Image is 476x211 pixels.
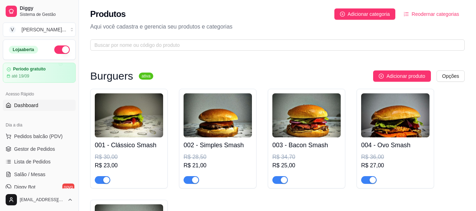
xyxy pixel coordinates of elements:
[95,93,163,137] img: product-image
[139,73,153,80] sup: ativa
[95,153,163,161] div: R$ 30,00
[3,191,76,208] button: [EMAIL_ADDRESS][DOMAIN_NAME]
[373,70,431,82] button: Adicionar produto
[14,145,55,153] span: Gestor de Pedidos
[14,133,63,140] span: Pedidos balcão (PDV)
[14,184,36,191] span: Diggy Bot
[184,153,252,161] div: R$ 28,50
[3,3,76,20] a: DiggySistema de Gestão
[3,88,76,100] div: Acesso Rápido
[12,73,29,79] article: até 19/09
[3,131,76,142] button: Pedidos balcão (PDV)
[9,46,38,54] div: Loja aberta
[361,93,429,137] img: product-image
[437,70,465,82] button: Opções
[272,93,341,137] img: product-image
[340,12,345,17] span: plus-circle
[14,158,51,165] span: Lista de Pedidos
[20,5,73,12] span: Diggy
[3,181,76,193] a: Diggy Botnovo
[3,100,76,111] a: Dashboard
[361,161,429,170] div: R$ 27,00
[361,153,429,161] div: R$ 36,00
[412,10,459,18] span: Reodernar categorias
[3,63,76,83] a: Período gratuitoaté 19/09
[95,140,163,150] h4: 001 - Clássico Smash
[379,74,384,79] span: plus-circle
[90,72,133,80] h3: Burguers
[3,23,76,37] button: Select a team
[20,12,73,17] span: Sistema de Gestão
[348,10,390,18] span: Adicionar categoria
[95,161,163,170] div: R$ 23,00
[90,23,465,31] p: Aqui você cadastra e gerencia seu produtos e categorias
[184,161,252,170] div: R$ 21,00
[398,8,465,20] button: Reodernar categorias
[3,169,76,180] a: Salão / Mesas
[3,119,76,131] div: Dia a dia
[361,140,429,150] h4: 004 - Ovo Smash
[272,153,341,161] div: R$ 34,70
[94,41,455,49] input: Buscar por nome ou código do produto
[387,72,425,80] span: Adicionar produto
[3,143,76,155] a: Gestor de Pedidos
[184,140,252,150] h4: 002 - Simples Smash
[9,26,16,33] span: V
[20,197,64,203] span: [EMAIL_ADDRESS][DOMAIN_NAME]
[14,102,38,109] span: Dashboard
[14,171,45,178] span: Salão / Mesas
[21,26,66,33] div: [PERSON_NAME] ...
[442,72,459,80] span: Opções
[404,12,409,17] span: ordered-list
[54,45,70,54] button: Alterar Status
[3,156,76,167] a: Lista de Pedidos
[90,8,126,20] h2: Produtos
[184,93,252,137] img: product-image
[272,140,341,150] h4: 003 - Bacon Smash
[272,161,341,170] div: R$ 25,00
[334,8,396,20] button: Adicionar categoria
[13,67,46,72] article: Período gratuito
